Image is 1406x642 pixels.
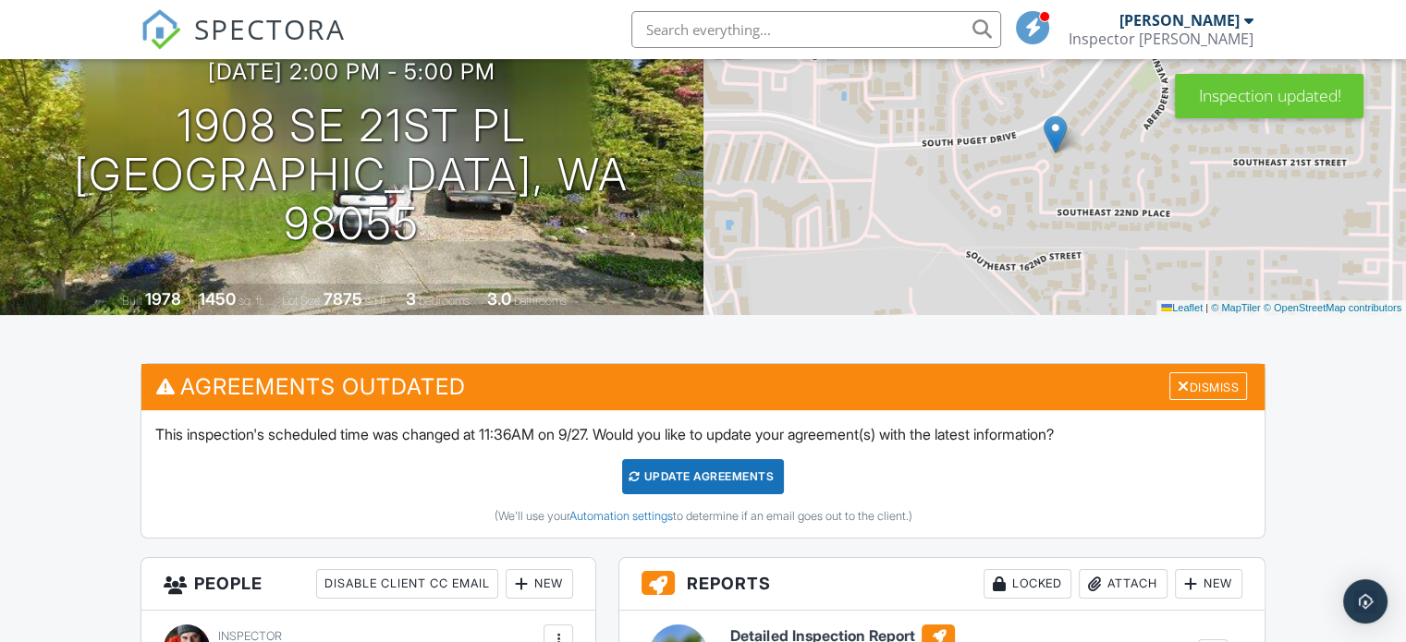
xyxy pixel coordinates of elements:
div: This inspection's scheduled time was changed at 11:36AM on 9/27. Would you like to update your ag... [141,410,1265,538]
span: bathrooms [514,294,567,308]
span: bedrooms [419,294,470,308]
span: Lot Size [282,294,321,308]
div: Inspection updated! [1175,74,1363,118]
div: (We'll use your to determine if an email goes out to the client.) [155,509,1251,524]
div: 1978 [145,289,181,309]
div: [PERSON_NAME] [1119,11,1240,30]
h3: People [141,558,595,611]
h3: [DATE] 2:00 pm - 5:00 pm [208,59,495,84]
div: 3.0 [487,289,511,309]
div: Open Intercom Messenger [1343,579,1388,624]
img: The Best Home Inspection Software - Spectora [141,9,181,50]
a: Automation settings [569,509,672,523]
span: Built [122,294,142,308]
div: Inspector Pat [1069,30,1253,48]
div: Update Agreements [622,459,784,494]
a: © OpenStreetMap contributors [1264,302,1401,313]
span: sq.ft. [365,294,388,308]
a: SPECTORA [141,25,346,64]
div: Locked [984,569,1071,599]
h3: Reports [619,558,1265,611]
span: SPECTORA [194,9,346,48]
div: 7875 [324,289,362,309]
div: Disable Client CC Email [316,569,498,599]
a: © MapTiler [1211,302,1261,313]
img: Marker [1044,115,1067,153]
h3: Agreements Outdated [141,364,1265,409]
span: | [1205,302,1208,313]
div: Dismiss [1169,372,1247,401]
a: Leaflet [1161,302,1203,313]
span: sq. ft. [238,294,264,308]
div: Attach [1079,569,1168,599]
div: 1450 [199,289,236,309]
div: 3 [406,289,416,309]
input: Search everything... [631,11,1001,48]
div: New [506,569,573,599]
h1: 1908 SE 21st Pl [GEOGRAPHIC_DATA], WA 98055 [30,102,674,248]
div: New [1175,569,1242,599]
